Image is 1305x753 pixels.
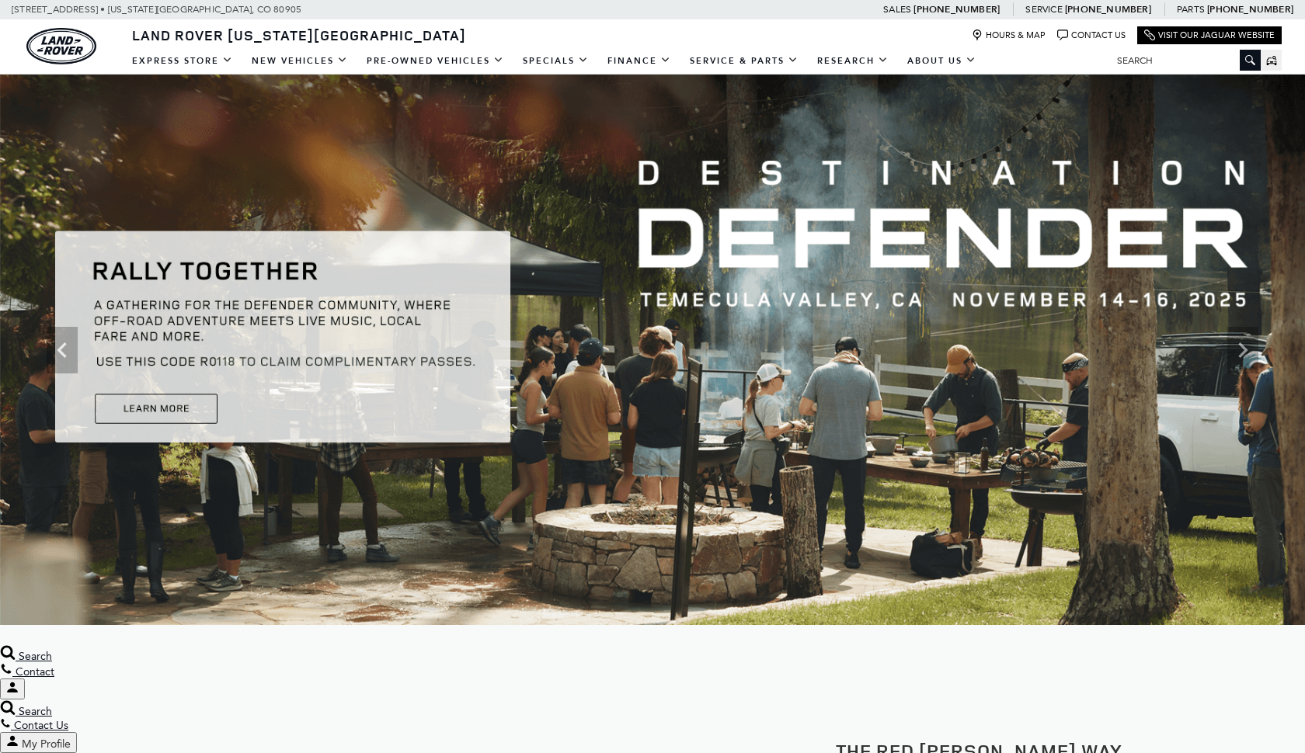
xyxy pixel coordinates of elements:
[22,737,71,751] span: My Profile
[513,47,598,75] a: Specials
[898,47,986,75] a: About Us
[123,47,986,75] nav: Main Navigation
[680,47,808,75] a: Service & Parts
[14,719,68,732] span: Contact Us
[242,47,357,75] a: New Vehicles
[132,26,466,44] span: Land Rover [US_STATE][GEOGRAPHIC_DATA]
[19,705,52,718] span: Search
[16,665,54,678] span: Contact
[123,47,242,75] a: EXPRESS STORE
[12,4,301,15] a: [STREET_ADDRESS] • [US_STATE][GEOGRAPHIC_DATA], CO 80905
[808,47,898,75] a: Research
[123,26,475,44] a: Land Rover [US_STATE][GEOGRAPHIC_DATA]
[972,29,1046,41] a: Hours & Map
[883,4,911,15] span: Sales
[1057,29,1126,41] a: Contact Us
[19,650,52,663] span: Search
[1105,51,1261,70] input: Search
[1144,29,1275,41] a: Visit Our Jaguar Website
[26,28,96,64] a: land-rover
[26,28,96,64] img: Land Rover
[1065,3,1151,16] a: [PHONE_NUMBER]
[1025,4,1062,15] span: Service
[1177,4,1205,15] span: Parts
[913,3,1000,16] a: [PHONE_NUMBER]
[598,47,680,75] a: Finance
[357,47,513,75] a: Pre-Owned Vehicles
[1207,3,1293,16] a: [PHONE_NUMBER]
